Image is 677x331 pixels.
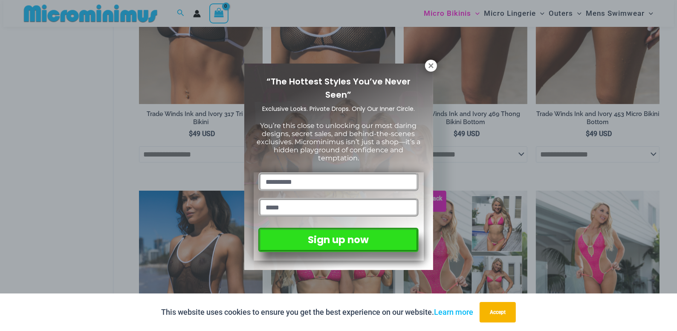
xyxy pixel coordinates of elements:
button: Close [425,60,437,72]
p: This website uses cookies to ensure you get the best experience on our website. [161,306,473,319]
button: Accept [480,302,516,322]
span: You’re this close to unlocking our most daring designs, secret sales, and behind-the-scenes exclu... [257,122,420,163]
span: “The Hottest Styles You’ve Never Seen” [266,75,411,101]
span: Exclusive Looks. Private Drops. Only Our Inner Circle. [262,105,415,113]
button: Sign up now [258,228,418,252]
a: Learn more [434,308,473,316]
